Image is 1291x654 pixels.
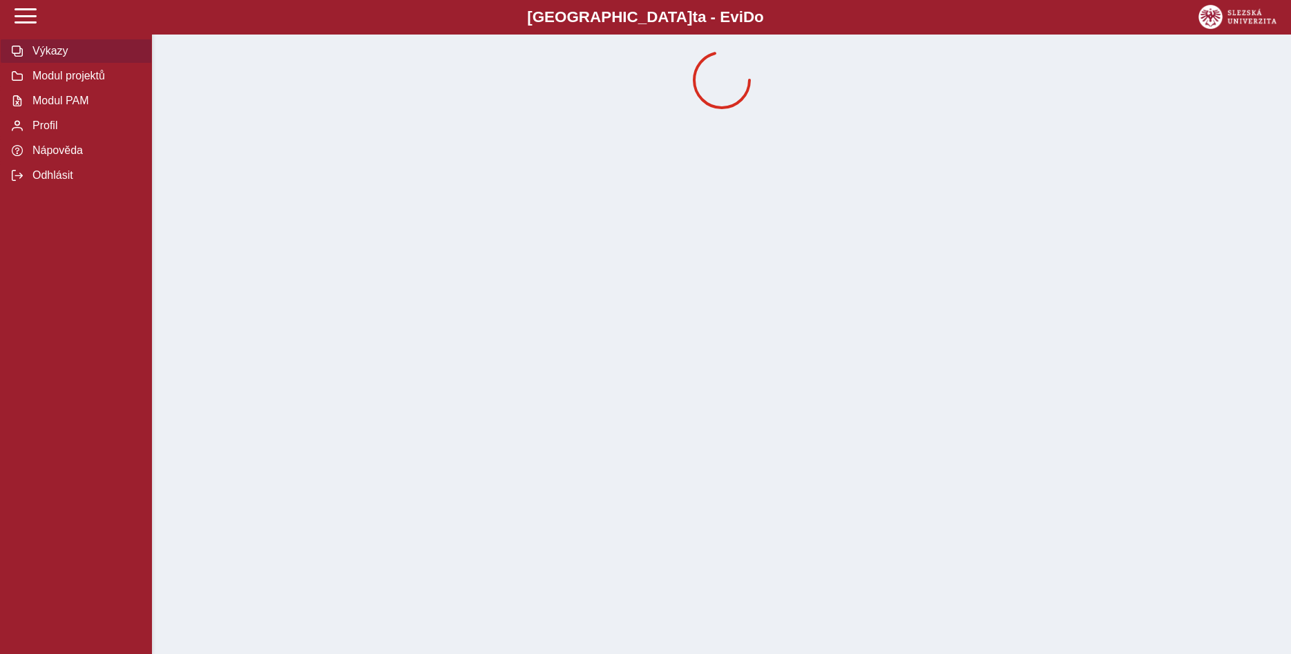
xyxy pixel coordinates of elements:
span: t [692,8,697,26]
span: Profil [28,119,140,132]
span: Odhlásit [28,169,140,182]
span: o [754,8,764,26]
span: Výkazy [28,45,140,57]
span: Modul projektů [28,70,140,82]
span: D [743,8,754,26]
span: Nápověda [28,144,140,157]
b: [GEOGRAPHIC_DATA] a - Evi [41,8,1250,26]
span: Modul PAM [28,95,140,107]
img: logo_web_su.png [1198,5,1276,29]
